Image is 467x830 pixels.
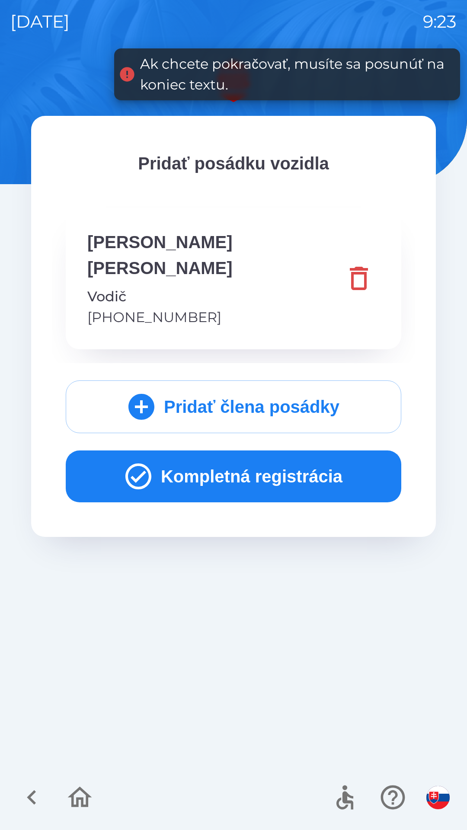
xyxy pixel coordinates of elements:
button: Kompletná registrácia [66,450,401,502]
p: 9:23 [423,9,457,35]
p: [PHONE_NUMBER] [87,307,338,328]
p: [PERSON_NAME] [PERSON_NAME] [87,229,338,281]
img: Logo [31,61,436,102]
p: Pridať posádku vozidla [66,150,401,176]
p: [DATE] [10,9,70,35]
button: Pridať člena posádky [66,380,401,433]
p: Vodič [87,286,338,307]
img: sk flag [426,786,450,809]
div: Ak chcete pokračovať, musíte sa posunúť na koniec textu. [140,54,451,95]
